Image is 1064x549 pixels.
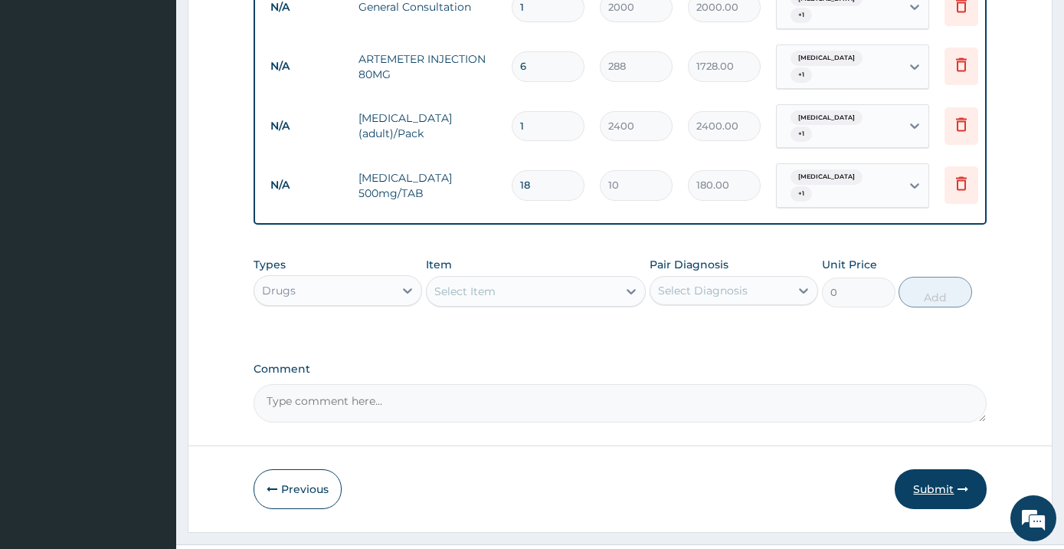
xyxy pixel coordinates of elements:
span: [MEDICAL_DATA] [791,169,863,185]
label: Unit Price [822,257,877,272]
span: + 1 [791,8,812,23]
td: N/A [263,52,351,81]
label: Item [426,257,452,272]
label: Pair Diagnosis [650,257,728,272]
div: Select Diagnosis [658,283,748,298]
td: [MEDICAL_DATA] 500mg/TAB [351,163,504,209]
div: Drugs [262,283,296,298]
td: N/A [263,112,351,140]
div: Select Item [434,284,496,299]
span: [MEDICAL_DATA] [791,110,863,126]
span: We're online! [89,173,211,327]
span: [MEDICAL_DATA] [791,51,863,66]
span: + 1 [791,67,812,83]
div: Minimize live chat window [251,8,288,44]
td: [MEDICAL_DATA] (adult)/Pack [351,103,504,149]
label: Comment [254,363,987,376]
button: Add [899,277,972,307]
button: Submit [895,469,987,509]
div: Chat with us now [80,86,257,106]
img: d_794563401_company_1708531726252_794563401 [28,77,62,115]
span: + 1 [791,186,812,202]
span: + 1 [791,127,812,142]
textarea: Type your message and hit 'Enter' [8,377,292,431]
td: N/A [263,171,351,199]
button: Previous [254,469,342,509]
label: Types [254,258,286,271]
td: ARTEMETER INJECTION 80MG [351,44,504,90]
